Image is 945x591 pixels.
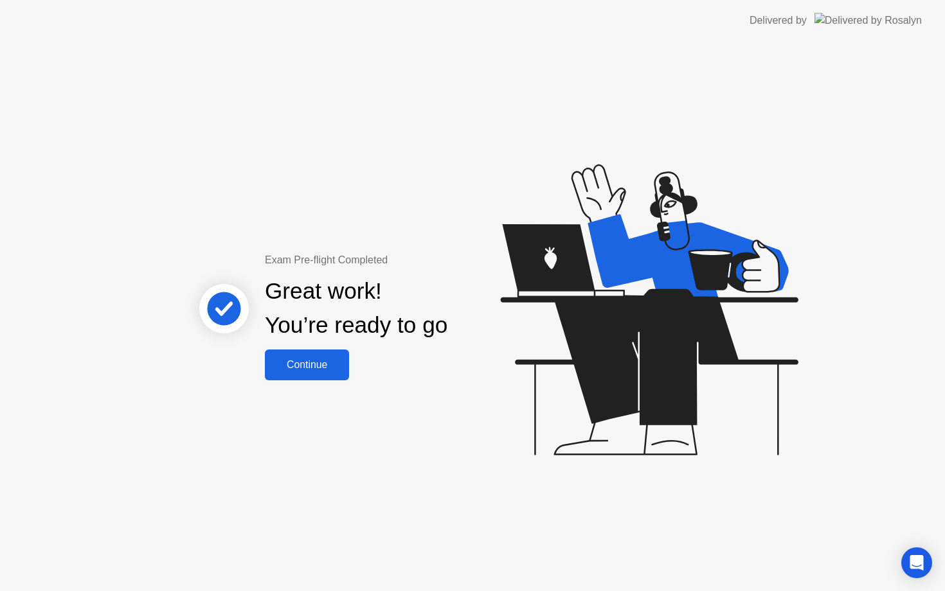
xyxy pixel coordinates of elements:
[815,13,922,28] img: Delivered by Rosalyn
[750,13,807,28] div: Delivered by
[265,252,530,268] div: Exam Pre-flight Completed
[265,274,447,342] div: Great work! You’re ready to go
[269,359,345,371] div: Continue
[265,349,349,380] button: Continue
[901,547,932,578] div: Open Intercom Messenger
